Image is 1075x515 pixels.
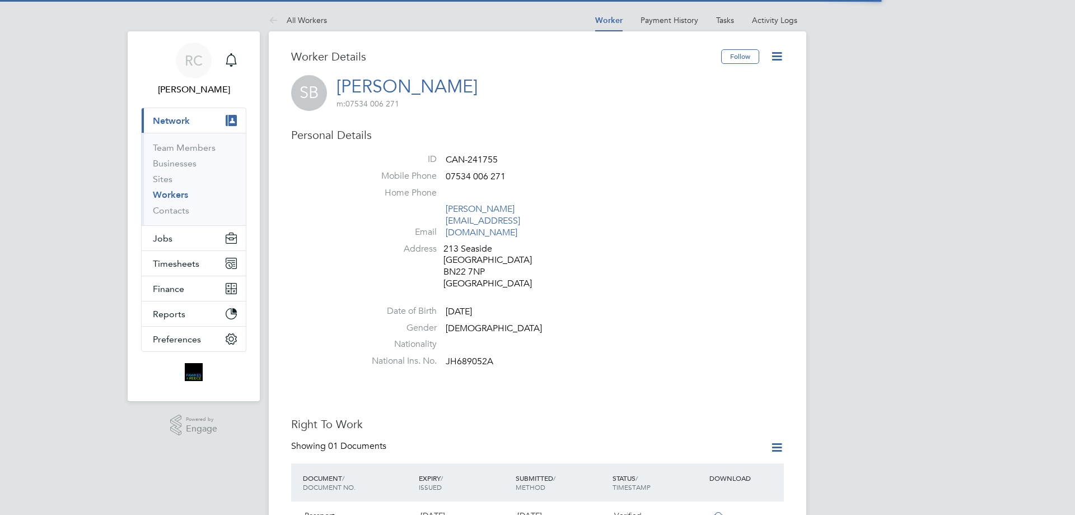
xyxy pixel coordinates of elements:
[358,305,437,317] label: Date of Birth
[716,15,734,25] a: Tasks
[358,355,437,367] label: National Ins. No.
[141,43,246,96] a: RC[PERSON_NAME]
[358,338,437,350] label: Nationality
[358,187,437,199] label: Home Phone
[142,251,246,276] button: Timesheets
[291,49,721,64] h3: Worker Details
[153,334,201,345] span: Preferences
[185,53,203,68] span: RC
[358,154,437,165] label: ID
[358,243,437,255] label: Address
[303,482,356,491] span: DOCUMENT NO.
[291,440,389,452] div: Showing
[419,482,442,491] span: ISSUED
[141,363,246,381] a: Go to home page
[142,108,246,133] button: Network
[358,226,437,238] label: Email
[635,474,638,482] span: /
[336,99,345,109] span: m:
[142,276,246,301] button: Finance
[153,258,199,269] span: Timesheets
[291,128,784,142] h3: Personal Details
[142,133,246,225] div: Network
[446,203,520,238] a: [PERSON_NAME][EMAIL_ADDRESS][DOMAIN_NAME]
[446,306,472,317] span: [DATE]
[752,15,797,25] a: Activity Logs
[153,115,190,126] span: Network
[707,468,784,488] div: DOWNLOAD
[358,322,437,334] label: Gender
[446,323,542,334] span: [DEMOGRAPHIC_DATA]
[610,468,707,497] div: STATUS
[128,31,260,401] nav: Main navigation
[441,474,443,482] span: /
[291,75,327,111] span: SB
[443,243,550,290] div: 213 Seaside [GEOGRAPHIC_DATA] BN22 7NP [GEOGRAPHIC_DATA]
[141,83,246,96] span: Robyn Clarke
[291,417,784,432] h3: Right To Work
[342,474,344,482] span: /
[269,15,327,25] a: All Workers
[516,482,545,491] span: METHOD
[153,174,172,184] a: Sites
[153,142,216,153] a: Team Members
[186,415,217,424] span: Powered by
[153,189,188,200] a: Workers
[613,482,651,491] span: TIMESTAMP
[513,468,610,497] div: SUBMITTED
[641,15,698,25] a: Payment History
[142,226,246,250] button: Jobs
[300,468,416,497] div: DOCUMENT
[153,309,185,319] span: Reports
[142,327,246,351] button: Preferences
[328,440,386,452] span: 01 Documents
[142,301,246,326] button: Reports
[153,284,184,294] span: Finance
[153,158,197,169] a: Businesses
[446,154,498,165] span: CAN-241755
[185,363,203,381] img: bromak-logo-retina.png
[416,468,513,497] div: EXPIRY
[553,474,555,482] span: /
[336,99,399,109] span: 07534 006 271
[721,49,759,64] button: Follow
[186,424,217,434] span: Engage
[595,16,623,25] a: Worker
[153,233,172,244] span: Jobs
[358,170,437,182] label: Mobile Phone
[446,171,506,182] span: 07534 006 271
[336,76,478,98] a: [PERSON_NAME]
[153,205,189,216] a: Contacts
[170,415,218,436] a: Powered byEngage
[446,356,493,367] span: JH689052A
